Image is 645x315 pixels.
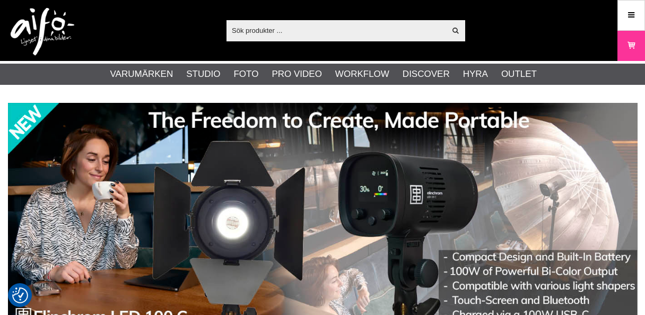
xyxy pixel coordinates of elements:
a: Foto [233,67,258,81]
img: Revisit consent button [12,287,28,303]
a: Workflow [335,67,389,81]
a: Discover [403,67,450,81]
img: logo.png [11,8,74,56]
button: Samtyckesinställningar [12,286,28,305]
a: Outlet [501,67,537,81]
a: Pro Video [272,67,321,81]
a: Hyra [463,67,488,81]
input: Sök produkter ... [226,22,446,38]
a: Varumärken [110,67,173,81]
a: Studio [186,67,220,81]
